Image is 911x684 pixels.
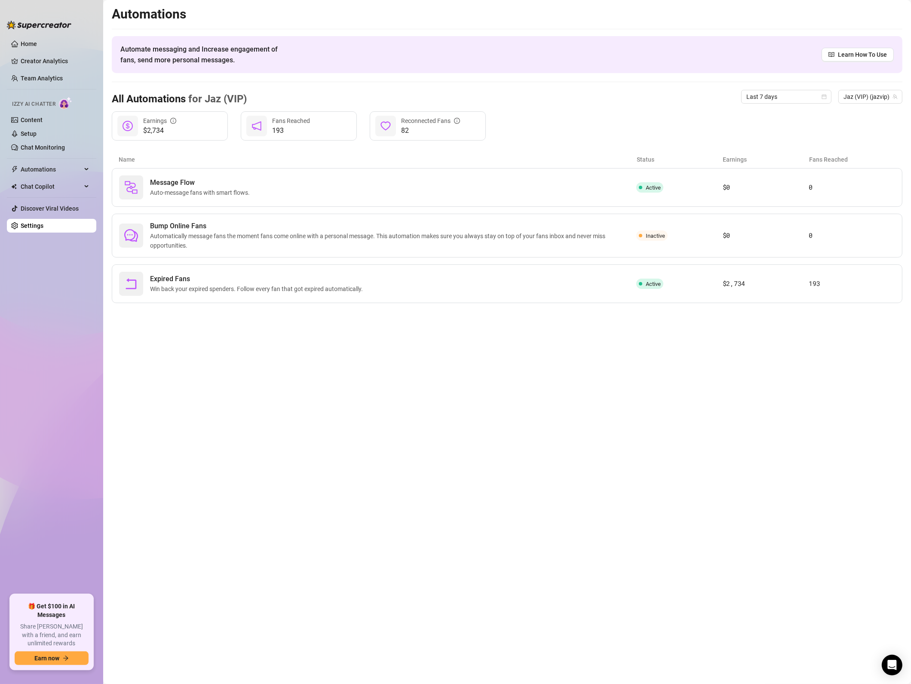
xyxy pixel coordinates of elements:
[809,155,896,164] article: Fans Reached
[893,94,898,99] span: team
[11,166,18,173] span: thunderbolt
[723,230,809,241] article: $0
[119,155,637,164] article: Name
[809,279,895,289] article: 193
[809,230,895,241] article: 0
[252,121,262,131] span: notification
[822,48,894,61] a: Learn How To Use
[272,126,310,136] span: 193
[809,182,895,193] article: 0
[11,184,17,190] img: Chat Copilot
[746,90,826,103] span: Last 7 days
[186,93,247,105] span: for Jaz (VIP)
[21,117,43,123] a: Content
[59,97,72,109] img: AI Chatter
[21,54,89,68] a: Creator Analytics
[15,651,89,665] button: Earn nowarrow-right
[21,222,43,229] a: Settings
[21,75,63,82] a: Team Analytics
[646,281,661,287] span: Active
[124,181,138,194] img: svg%3e
[723,182,809,193] article: $0
[123,121,133,131] span: dollar
[112,6,902,22] h2: Automations
[21,163,82,176] span: Automations
[838,50,887,59] span: Learn How To Use
[124,229,138,242] span: comment
[21,144,65,151] a: Chat Monitoring
[723,155,809,164] article: Earnings
[150,188,253,197] span: Auto-message fans with smart flows.
[170,118,176,124] span: info-circle
[63,655,69,661] span: arrow-right
[21,180,82,193] span: Chat Copilot
[150,221,636,231] span: Bump Online Fans
[124,277,138,291] span: rollback
[21,130,37,137] a: Setup
[637,155,723,164] article: Status
[380,121,391,131] span: heart
[828,52,834,58] span: read
[7,21,71,29] img: logo-BBDzfeDw.svg
[844,90,897,103] span: Jaz (VIP) (jazvip)
[21,40,37,47] a: Home
[272,117,310,124] span: Fans Reached
[150,231,636,250] span: Automatically message fans the moment fans come online with a personal message. This automation m...
[150,178,253,188] span: Message Flow
[401,116,460,126] div: Reconnected Fans
[143,126,176,136] span: $2,734
[120,44,286,65] span: Automate messaging and Increase engagement of fans, send more personal messages.
[112,92,247,106] h3: All Automations
[723,279,809,289] article: $2,734
[34,655,59,662] span: Earn now
[401,126,460,136] span: 82
[21,205,79,212] a: Discover Viral Videos
[454,118,460,124] span: info-circle
[150,284,366,294] span: Win back your expired spenders. Follow every fan that got expired automatically.
[646,184,661,191] span: Active
[15,602,89,619] span: 🎁 Get $100 in AI Messages
[882,655,902,675] div: Open Intercom Messenger
[150,274,366,284] span: Expired Fans
[646,233,665,239] span: Inactive
[12,100,55,108] span: Izzy AI Chatter
[822,94,827,99] span: calendar
[15,623,89,648] span: Share [PERSON_NAME] with a friend, and earn unlimited rewards
[143,116,176,126] div: Earnings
